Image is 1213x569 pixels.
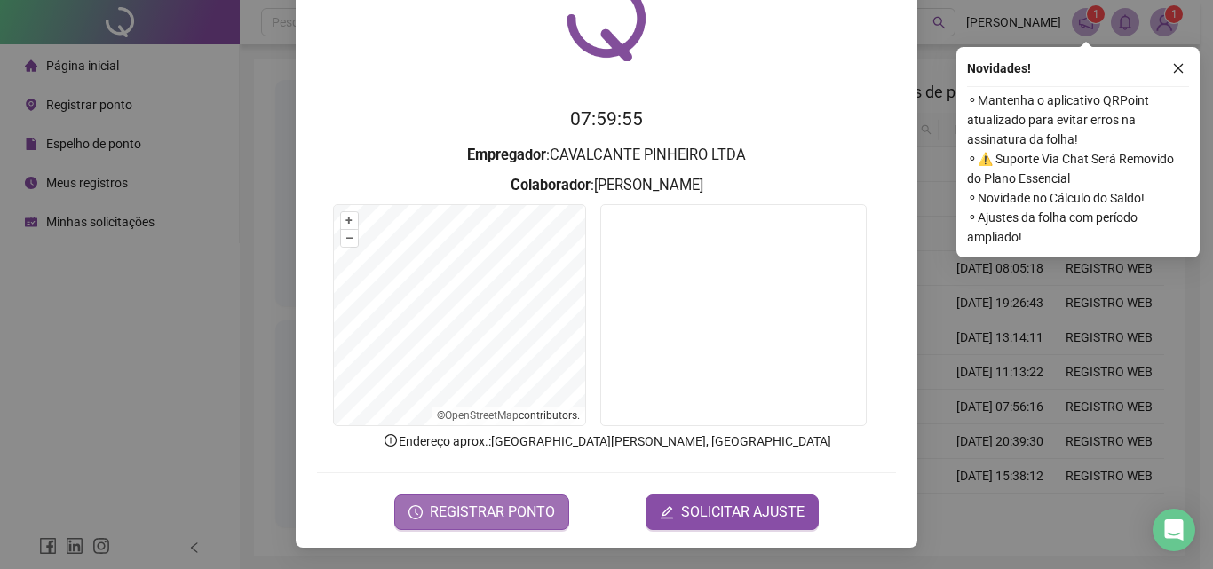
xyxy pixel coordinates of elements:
h3: : CAVALCANTE PINHEIRO LTDA [317,144,896,167]
span: ⚬ Novidade no Cálculo do Saldo! [967,188,1189,208]
span: Novidades ! [967,59,1031,78]
span: close [1172,62,1185,75]
button: – [341,230,358,247]
span: edit [660,505,674,519]
span: SOLICITAR AJUSTE [681,502,805,523]
button: REGISTRAR PONTO [394,494,569,530]
p: Endereço aprox. : [GEOGRAPHIC_DATA][PERSON_NAME], [GEOGRAPHIC_DATA] [317,431,896,451]
strong: Empregador [467,146,546,163]
div: Open Intercom Messenger [1153,509,1195,551]
button: + [341,212,358,229]
strong: Colaborador [511,177,591,194]
h3: : [PERSON_NAME] [317,174,896,197]
span: ⚬ Ajustes da folha com período ampliado! [967,208,1189,247]
span: ⚬ ⚠️ Suporte Via Chat Será Removido do Plano Essencial [967,149,1189,188]
li: © contributors. [437,409,580,422]
a: OpenStreetMap [445,409,519,422]
time: 07:59:55 [570,108,643,130]
span: clock-circle [408,505,423,519]
span: info-circle [383,432,399,448]
span: ⚬ Mantenha o aplicativo QRPoint atualizado para evitar erros na assinatura da folha! [967,91,1189,149]
span: REGISTRAR PONTO [430,502,555,523]
button: editSOLICITAR AJUSTE [646,494,819,530]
